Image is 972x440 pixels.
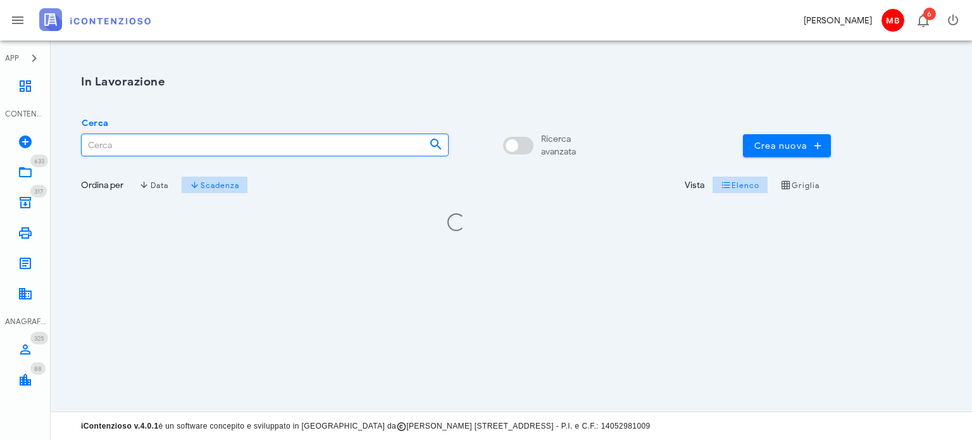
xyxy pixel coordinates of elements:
span: Scadenza [190,180,240,190]
span: Griglia [781,180,820,190]
button: Data [131,176,177,194]
div: Vista [685,179,704,192]
span: Data [139,180,168,190]
span: Distintivo [923,8,936,20]
button: Elenco [712,176,768,194]
div: [PERSON_NAME] [804,14,872,27]
span: MB [882,9,904,32]
input: Cerca [82,134,419,156]
span: Crea nuova [753,140,821,151]
label: Cerca [78,117,108,130]
div: Ricerca avanzata [541,133,576,158]
div: Ordina per [81,179,123,192]
button: MB [877,5,907,35]
button: Griglia [773,176,828,194]
span: Elenco [721,180,760,190]
span: Distintivo [30,154,48,167]
strong: iContenzioso v.4.0.1 [81,422,158,431]
h1: In Lavorazione [81,73,831,91]
button: Scadenza [182,176,248,194]
button: Crea nuova [743,134,831,157]
div: ANAGRAFICA [5,316,46,327]
span: 633 [34,157,44,165]
span: 325 [34,334,44,343]
span: Distintivo [30,362,46,375]
span: Distintivo [30,185,47,198]
span: Distintivo [30,332,48,344]
span: 88 [34,365,42,373]
div: CONTENZIOSO [5,108,46,120]
button: Distintivo [907,5,938,35]
img: logo-text-2x.png [39,8,151,31]
span: 317 [34,187,43,196]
